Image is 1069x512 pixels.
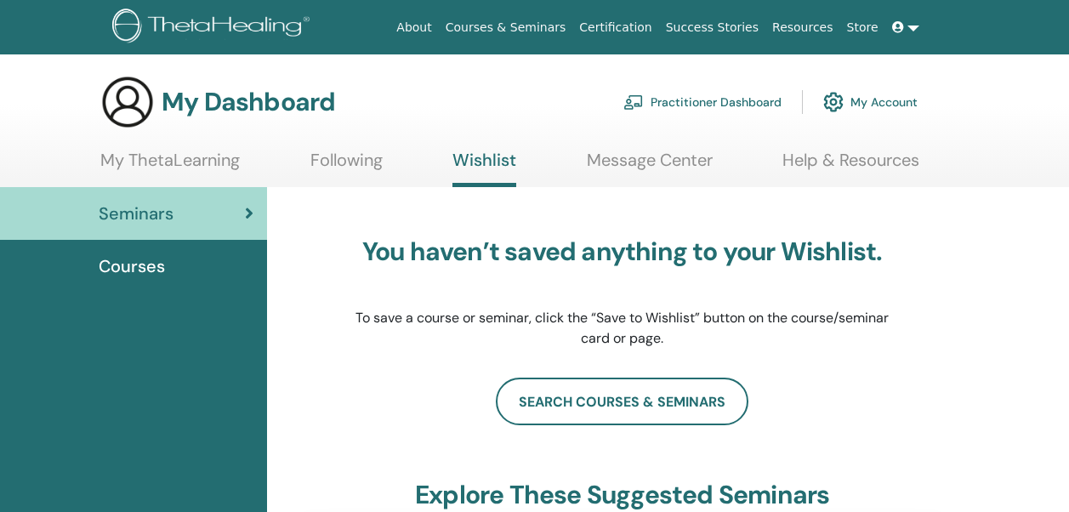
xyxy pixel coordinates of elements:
img: logo.png [112,9,316,47]
a: Resources [765,12,840,43]
span: Seminars [99,201,173,226]
a: About [390,12,438,43]
a: My Account [823,83,918,121]
a: search courses & seminars [496,378,748,425]
a: My ThetaLearning [100,150,240,183]
img: generic-user-icon.jpg [100,75,155,129]
h3: My Dashboard [162,87,335,117]
a: Practitioner Dashboard [623,83,782,121]
span: Courses [99,253,165,279]
img: chalkboard-teacher.svg [623,94,644,110]
a: Message Center [587,150,713,183]
h3: You haven’t saved anything to your Wishlist. [355,236,890,267]
a: Following [310,150,383,183]
a: Store [840,12,885,43]
img: cog.svg [823,88,844,117]
p: To save a course or seminar, click the “Save to Wishlist” button on the course/seminar card or page. [355,308,890,349]
a: Wishlist [452,150,516,187]
a: Success Stories [659,12,765,43]
a: Help & Resources [782,150,919,183]
a: Certification [572,12,658,43]
a: Courses & Seminars [439,12,573,43]
h3: explore these suggested seminars [415,480,829,510]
